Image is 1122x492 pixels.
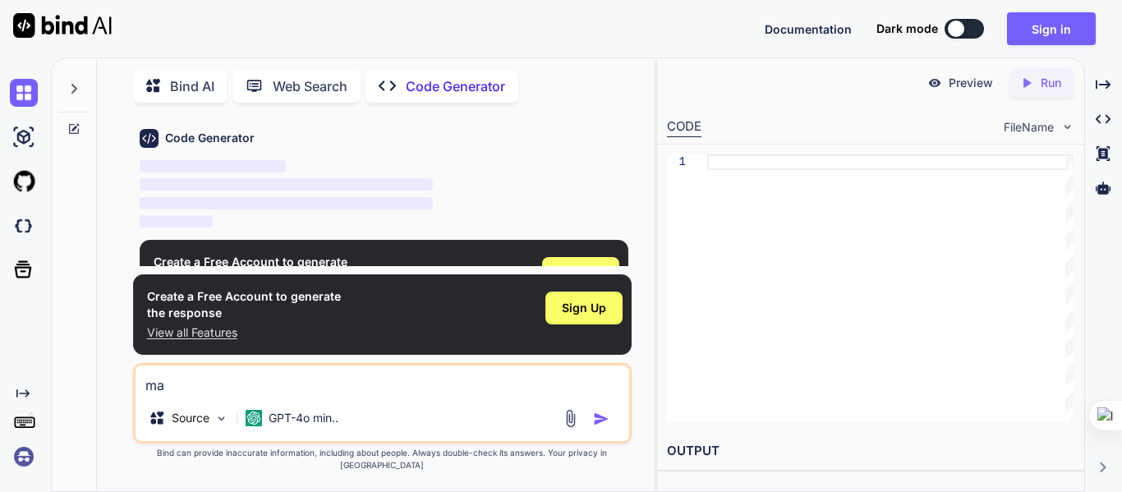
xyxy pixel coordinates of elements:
div: CODE [667,117,701,137]
span: FileName [1004,119,1054,136]
span: ‌ [140,178,433,191]
button: Documentation [765,21,852,38]
h2: OUTPUT [657,432,1084,471]
img: signin [10,443,38,471]
span: ‌ [140,215,213,228]
span: Sign Up [559,265,603,282]
span: Sign Up [562,300,606,316]
textarea: m [136,366,629,395]
p: Preview [949,75,993,91]
span: ‌ [140,197,433,209]
span: ‌ [140,160,287,172]
span: Dark mode [876,21,938,37]
p: GPT-4o min.. [269,410,338,426]
img: ai-studio [10,123,38,151]
img: Bind AI [13,13,112,38]
img: chat [10,79,38,107]
p: Bind AI [170,76,214,96]
img: githubLight [10,168,38,195]
h1: Create a Free Account to generate the response [147,288,341,321]
img: chevron down [1060,120,1074,134]
p: Code Generator [406,76,505,96]
img: GPT-4o mini [246,410,262,426]
button: Sign in [1007,12,1096,45]
img: Pick Models [214,412,228,425]
h1: Create a Free Account to generate the response [154,254,347,287]
img: darkCloudIdeIcon [10,212,38,240]
p: Web Search [273,76,347,96]
img: attachment [561,409,580,428]
h6: Code Generator [165,130,255,146]
img: icon [593,411,609,427]
div: 1 [667,154,686,170]
span: Documentation [765,22,852,36]
p: Run [1041,75,1061,91]
p: Bind can provide inaccurate information, including about people. Always double-check its answers.... [133,447,632,471]
p: Source [172,410,209,426]
img: preview [927,76,942,90]
p: View all Features [147,324,341,341]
